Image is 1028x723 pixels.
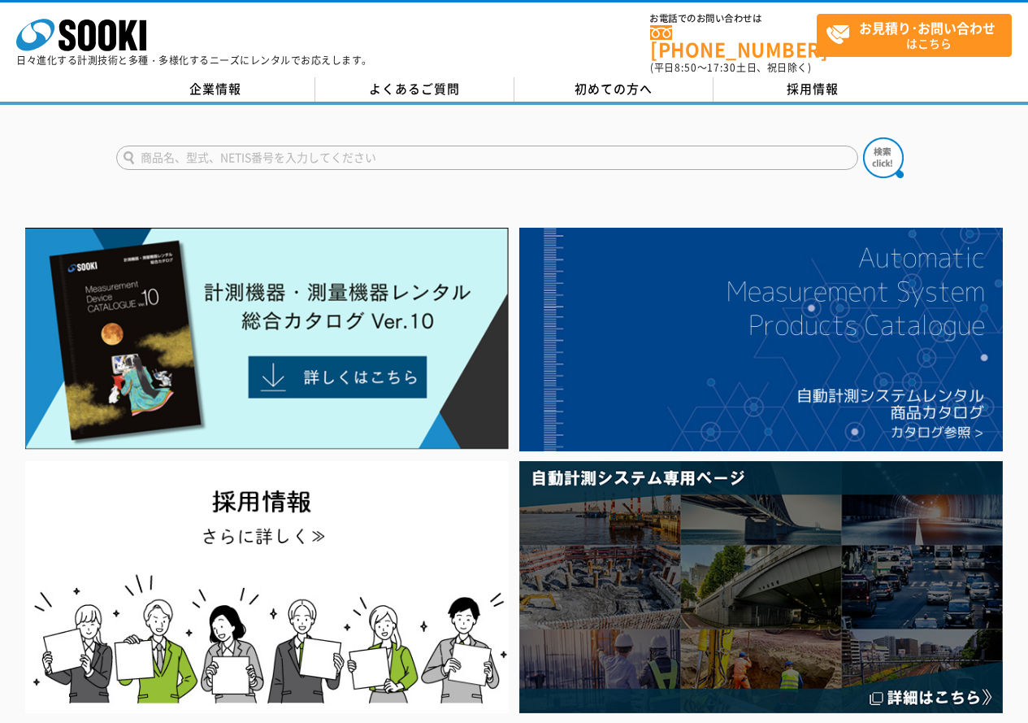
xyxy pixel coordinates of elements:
img: SOOKI recruit [25,461,509,712]
span: はこちら [826,15,1011,55]
span: 17:30 [707,60,736,75]
img: 自動計測システム専用ページ [519,461,1003,712]
a: 企業情報 [116,77,315,102]
strong: お見積り･お問い合わせ [859,18,995,37]
img: Catalog Ver10 [25,228,509,450]
a: お見積り･お問い合わせはこちら [817,14,1012,57]
a: よくあるご質問 [315,77,514,102]
a: 初めての方へ [514,77,714,102]
span: お電話でのお問い合わせは [650,14,817,24]
img: 自動計測システムカタログ [519,228,1003,451]
p: 日々進化する計測技術と多種・多様化するニーズにレンタルでお応えします。 [16,55,372,65]
span: (平日 ～ 土日、祝日除く) [650,60,811,75]
img: btn_search.png [863,137,904,178]
a: 採用情報 [714,77,913,102]
input: 商品名、型式、NETIS番号を入力してください [116,146,858,170]
a: [PHONE_NUMBER] [650,25,817,59]
span: 初めての方へ [575,80,653,98]
span: 8:50 [674,60,697,75]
